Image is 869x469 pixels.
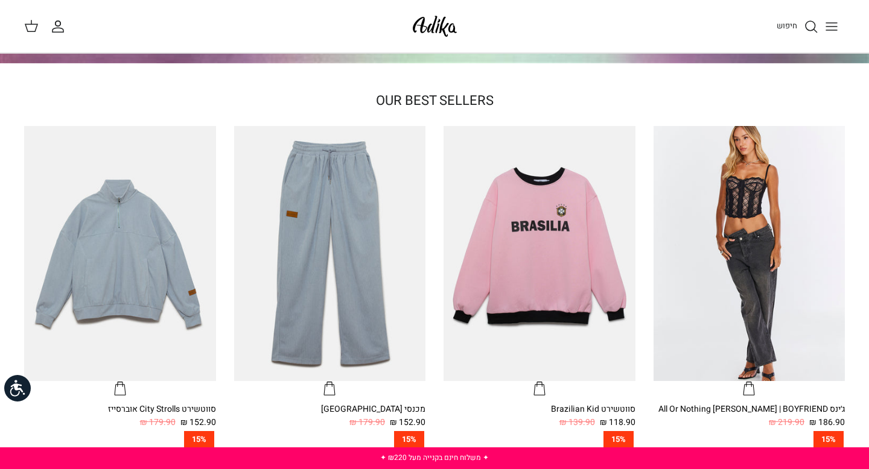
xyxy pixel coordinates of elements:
[818,13,845,40] button: Toggle menu
[376,92,494,111] a: OUR BEST SELLERS
[559,416,595,429] span: 139.90 ₪
[24,431,216,449] a: 15%
[234,403,426,416] div: מכנסי [GEOGRAPHIC_DATA]
[654,126,845,397] a: ג׳ינס All Or Nothing קריס-קרוס | BOYFRIEND
[769,416,804,429] span: 219.90 ₪
[409,12,460,40] img: Adika IL
[654,431,845,449] a: 15%
[444,126,635,397] a: סווטשירט Brazilian Kid
[777,20,797,31] span: חיפוש
[24,403,216,430] a: סווטשירט City Strolls אוברסייז 152.90 ₪ 179.90 ₪
[234,431,426,449] a: 15%
[444,431,635,449] a: 15%
[234,403,426,430] a: מכנסי [GEOGRAPHIC_DATA] 152.90 ₪ 179.90 ₪
[24,126,216,397] a: סווטשירט City Strolls אוברסייז
[394,431,424,449] span: 15%
[180,416,216,429] span: 152.90 ₪
[390,416,425,429] span: 152.90 ₪
[349,416,385,429] span: 179.90 ₪
[777,19,818,34] a: חיפוש
[234,126,426,397] a: מכנסי טרנינג City strolls
[654,403,845,430] a: ג׳ינס All Or Nothing [PERSON_NAME] | BOYFRIEND 186.90 ₪ 219.90 ₪
[51,19,70,34] a: החשבון שלי
[813,431,844,449] span: 15%
[444,403,635,416] div: סווטשירט Brazilian Kid
[654,403,845,416] div: ג׳ינס All Or Nothing [PERSON_NAME] | BOYFRIEND
[140,416,176,429] span: 179.90 ₪
[809,416,845,429] span: 186.90 ₪
[600,416,635,429] span: 118.90 ₪
[603,431,634,449] span: 15%
[184,431,214,449] span: 15%
[24,403,216,416] div: סווטשירט City Strolls אוברסייז
[380,452,489,463] a: ✦ משלוח חינם בקנייה מעל ₪220 ✦
[444,403,635,430] a: סווטשירט Brazilian Kid 118.90 ₪ 139.90 ₪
